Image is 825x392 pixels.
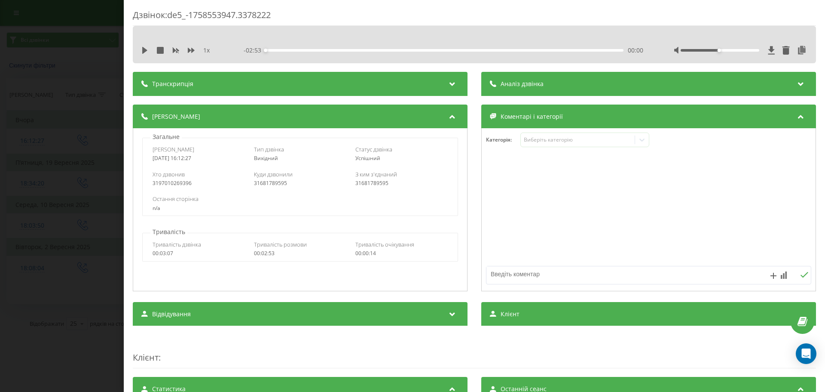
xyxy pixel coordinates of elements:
span: Куди дзвонили [254,170,293,178]
div: 00:00:14 [355,250,448,256]
span: Остання сторінка [153,195,199,203]
span: Статус дзвінка [355,145,392,153]
div: Open Intercom Messenger [796,343,816,364]
span: Коментарі і категорії [501,112,563,121]
span: Тривалість дзвінка [153,241,201,248]
span: Успішний [355,154,380,162]
span: Хто дзвонив [153,170,185,178]
span: [PERSON_NAME] [152,112,200,121]
div: [DATE] 16:12:27 [153,155,245,161]
span: Тривалість очікування [355,241,414,248]
span: 1 x [203,46,210,55]
div: 00:03:07 [153,250,245,256]
div: Accessibility label [264,49,267,52]
span: Вихідний [254,154,278,162]
span: Клієнт [501,310,519,318]
div: : [133,334,816,368]
span: Аналіз дзвінка [501,80,544,88]
span: Відвідування [152,310,191,318]
span: Клієнт [133,352,159,363]
div: 00:02:53 [254,250,346,256]
div: 3197010269396 [153,180,245,186]
div: Accessibility label [718,49,721,52]
div: Виберіть категорію [524,136,631,143]
span: [PERSON_NAME] [153,145,194,153]
div: n/a [153,205,447,211]
p: Тривалість [150,228,187,236]
span: Транскрипція [152,80,193,88]
div: Дзвінок : de5_-1758553947.3378222 [133,9,816,26]
p: Загальне [150,133,182,141]
div: 31681789595 [254,180,346,186]
span: - 02:53 [244,46,266,55]
span: 00:00 [628,46,643,55]
div: 31681789595 [355,180,448,186]
span: Тип дзвінка [254,145,284,153]
span: Тривалість розмови [254,241,307,248]
h4: Категорія : [486,137,520,143]
span: З ким з'єднаний [355,170,397,178]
